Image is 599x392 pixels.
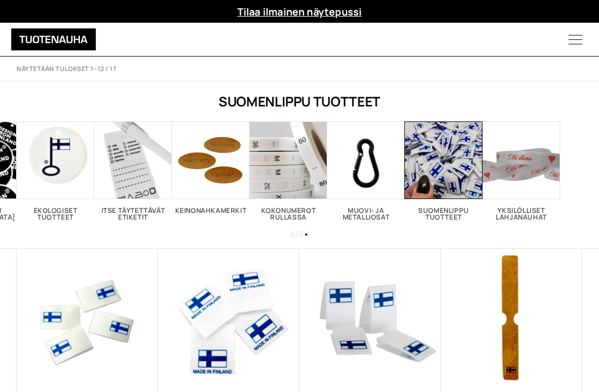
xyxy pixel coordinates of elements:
[17,121,94,221] a: Visit product category Ekologiset tuotteet
[17,65,116,73] p: Näytetään tulokset 1–12 / 17
[11,28,96,50] img: Tuotenauha Oy
[327,207,405,221] h2: Muovi- ja metalliosat
[483,207,560,221] h2: Yksilölliset lahjanauhat
[483,121,560,221] a: Visit product category Yksilölliset lahjanauhat
[94,121,172,221] a: Visit product category Itse täytettävät etiketit
[250,121,327,221] a: Visit product category Kokonumerot rullassa
[237,5,362,18] a: Tilaa ilmainen näytepussi
[327,121,405,221] a: Visit product category Muovi- ja metalliosat
[172,121,250,214] a: Visit product category Keinonahkamerkit
[17,92,582,110] h1: Suomenlippu tuotteet
[405,207,483,221] h2: Suomenlippu tuotteet
[552,23,599,56] button: Menu
[405,121,483,221] a: Visit product category Suomenlippu tuotteet
[172,207,250,214] h2: Keinonahkamerkit
[250,207,327,221] h2: Kokonumerot rullassa
[17,207,94,221] h2: Ekologiset tuotteet
[94,207,172,221] h2: Itse täytettävät etiketit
